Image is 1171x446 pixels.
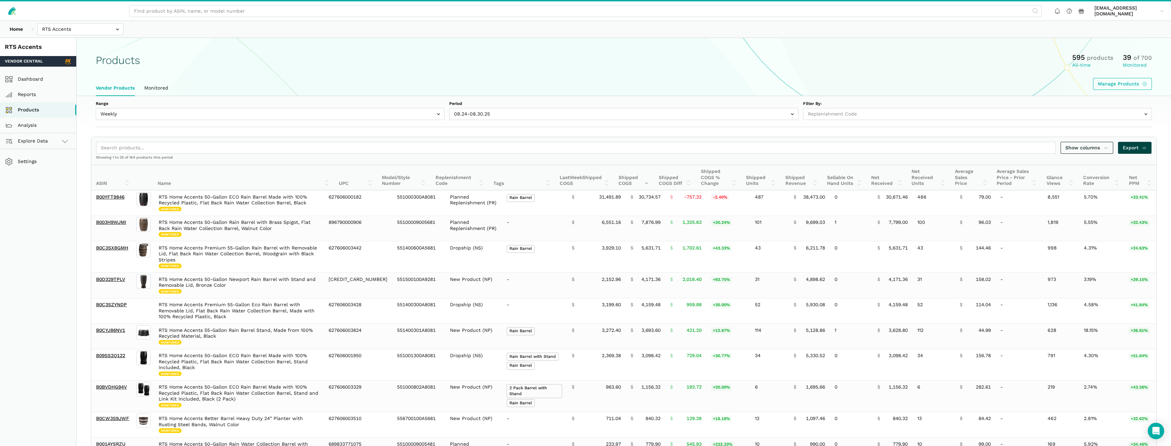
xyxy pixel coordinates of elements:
span: 4,159.48 [641,302,661,308]
td: 219 [1043,380,1079,412]
td: [CREDIT_CARD_NUMBER] [324,273,392,298]
td: New Product (NP) [445,412,502,437]
span: +41.64% [1129,302,1150,308]
img: RTS Home Accents Better Barrel Heavy Duty 24” Planter with Rusting Steel Bands, Walnut Color [136,414,151,428]
td: - [502,412,567,437]
td: 551400300A8081 [392,298,445,324]
div: Open Intercom Messenger [1148,423,1164,439]
span: 38,473.00 [803,194,825,200]
span: 4,898.62 [806,276,825,283]
div: All-time [1072,62,1113,68]
span: $ [630,416,633,422]
span: $ [572,245,574,251]
span: $ [630,245,633,251]
td: 8,551 [1043,190,1079,216]
span: Rain Barrel with Stand [507,353,559,361]
td: Dropship (NS) [445,241,502,273]
th: Shipped Revenue: activate to sort column ascending [781,165,822,190]
th: Sellable On Hand Units: activate to sort column ascending [822,165,867,190]
td: 100 [913,216,955,241]
th: Net Received: activate to sort column ascending [866,165,907,190]
span: 30,671.46 [886,194,908,200]
label: Filter By: [803,101,1152,107]
span: Monitored [159,207,182,212]
a: B0BVDHG94V [96,384,127,390]
td: RTS Home Accents Premium 55-Gallon Eco Rain Barrel with Removable Lid, Flat Back Rain Water Colle... [154,298,324,324]
span: 1,325.83 [682,219,702,226]
span: products [1087,54,1113,61]
span: Monitored [159,232,182,237]
span: $ [670,327,673,334]
span: $ [572,219,574,226]
span: 3,199.60 [602,302,621,308]
span: 3,098.42 [641,353,661,359]
span: Monitored [159,403,182,408]
span: 30,734.57 [639,194,661,200]
td: 34 [913,349,955,380]
span: 129.28 [687,416,702,422]
span: 79.00 [979,194,991,200]
td: 6 [913,380,955,412]
td: New Product (NP) [445,324,502,349]
span: 421.20 [687,327,702,334]
th: ASIN: activate to sort column ascending [91,165,134,190]
span: +33.41% [1129,194,1150,201]
td: 487 [750,190,789,216]
span: 192.72 [687,384,702,390]
td: 556700100A5681 [392,412,445,437]
a: Show columns [1061,142,1113,154]
td: 628 [1043,324,1079,349]
span: $ [670,245,673,251]
td: RTS Home Accents Premium 55-Gallon Rain Barrel with Removable Lid, Flat Back Rain Water Collectio... [154,241,324,273]
td: RTS Home Accents Better Barrel Heavy Duty 24” Planter with Rusting Steel Bands, Walnut Color [154,412,324,437]
div: Showing 1 to 25 of 184 products this period [91,155,1156,165]
td: 2.81% [1079,412,1124,437]
span: 114.04 [976,302,991,308]
span: 5,330.52 [806,353,825,359]
span: 6,551.16 [602,219,621,226]
td: 0 [830,190,873,216]
td: 34 [750,349,789,380]
td: - [996,349,1043,380]
td: - [502,216,567,241]
td: 13 [913,412,955,437]
span: +20.24% [711,220,732,226]
span: Monitored [159,340,182,345]
span: 3,929.10 [602,245,621,251]
td: 1,819 [1043,216,1079,241]
img: RTS Home Accents 50-Gallon ECO Rain Barrel Made with 100% Recycled Plastic, Flat Back Rain Water ... [136,382,151,396]
span: $ [960,276,962,283]
span: 144.46 [976,245,991,251]
span: 158.02 [976,276,991,283]
td: - [996,412,1043,437]
td: 0 [830,412,873,437]
span: 2,152.96 [602,276,621,283]
span: 711.04 [606,416,621,422]
span: 4,159.48 [889,302,908,308]
td: 627606001950 [324,349,392,380]
td: 627606003329 [324,380,392,412]
a: B09SS2Q122 [96,353,125,358]
span: +32.43% [1129,220,1150,226]
td: 896790000906 [324,216,392,241]
td: 1 [830,216,873,241]
td: 627606000182 [324,190,392,216]
span: $ [630,327,633,334]
span: $ [572,302,574,308]
span: 2,018.40 [682,276,702,283]
label: Range [96,101,444,107]
span: $ [794,416,796,422]
td: 31 [750,273,789,298]
a: B0CYJ86NV1 [96,327,125,333]
th: Glance Views: activate to sort column ascending [1042,165,1078,190]
span: $ [794,327,796,334]
span: 3,098.42 [889,353,908,359]
span: 3,272.40 [602,327,621,334]
td: 55100009005681 [392,216,445,241]
span: +29.15% [1129,277,1150,283]
span: $ [877,245,880,251]
td: New Product (NP) [445,380,502,412]
span: $ [794,276,796,283]
span: $ [877,327,880,334]
span: 96.03 [979,219,991,226]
